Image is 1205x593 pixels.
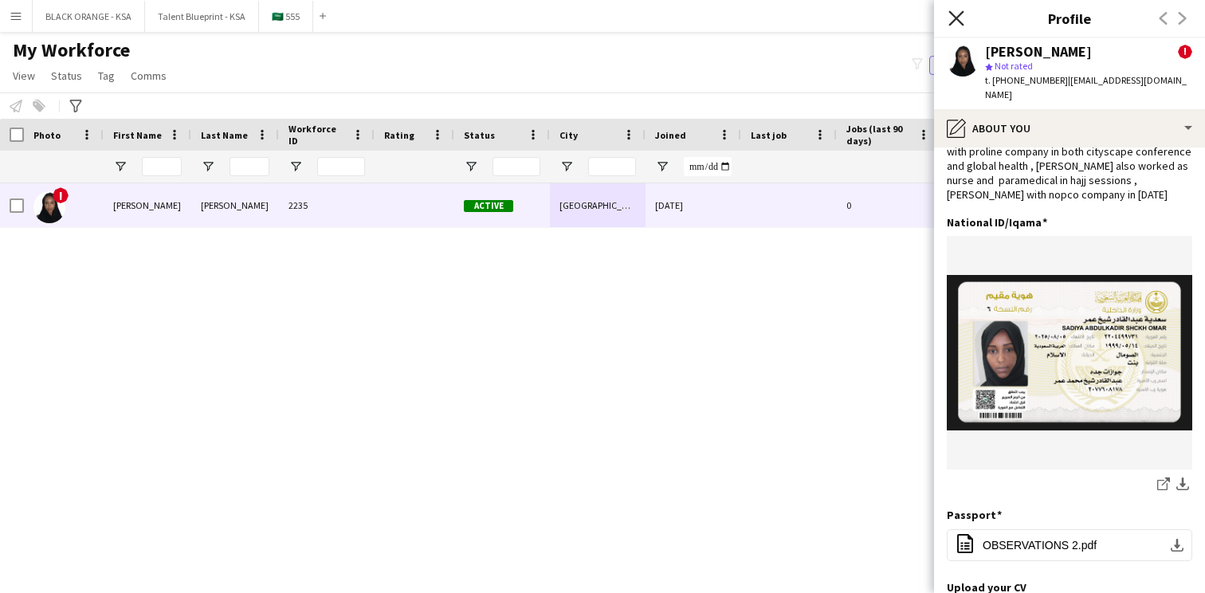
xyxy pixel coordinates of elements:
[684,157,732,176] input: Joined Filter Input
[33,191,65,223] img: Saadia Omar
[145,1,259,32] button: Talent Blueprint - KSA
[985,45,1092,59] div: [PERSON_NAME]
[983,539,1097,552] span: OBSERVATIONS 2.pdf
[947,275,1192,430] img: IMG_0397.jpeg
[113,159,128,174] button: Open Filter Menu
[837,183,940,227] div: 0
[288,159,303,174] button: Open Filter Menu
[13,69,35,83] span: View
[464,159,478,174] button: Open Filter Menu
[33,129,61,141] span: Photo
[98,69,115,83] span: Tag
[191,183,279,227] div: [PERSON_NAME]
[934,8,1205,29] h3: Profile
[559,159,574,174] button: Open Filter Menu
[124,65,173,86] a: Comms
[131,69,167,83] span: Comms
[1178,45,1192,59] span: !
[550,183,646,227] div: [GEOGRAPHIC_DATA]
[384,129,414,141] span: Rating
[92,65,121,86] a: Tag
[113,129,162,141] span: First Name
[142,157,182,176] input: First Name Filter Input
[947,508,1002,522] h3: Passport
[464,129,495,141] span: Status
[288,123,346,147] span: Workforce ID
[45,65,88,86] a: Status
[655,159,669,174] button: Open Filter Menu
[985,74,1187,100] span: | [EMAIL_ADDRESS][DOMAIN_NAME]
[846,123,912,147] span: Jobs (last 90 days)
[947,215,1047,230] h3: National ID/Iqama
[66,96,85,116] app-action-btn: Advanced filters
[279,183,375,227] div: 2235
[947,529,1192,561] button: OBSERVATIONS 2.pdf
[201,129,248,141] span: Last Name
[33,1,145,32] button: BLACK ORANGE - KSA
[53,187,69,203] span: !
[929,56,1009,75] button: Everyone4,047
[317,157,365,176] input: Workforce ID Filter Input
[559,129,578,141] span: City
[230,157,269,176] input: Last Name Filter Input
[985,74,1068,86] span: t. [PHONE_NUMBER]
[13,38,130,62] span: My Workforce
[201,159,215,174] button: Open Filter Menu
[259,1,313,32] button: 🇸🇦 555
[588,157,636,176] input: City Filter Input
[655,129,686,141] span: Joined
[51,69,82,83] span: Status
[464,200,513,212] span: Active
[646,183,741,227] div: [DATE]
[6,65,41,86] a: View
[995,60,1033,72] span: Not rated
[104,183,191,227] div: [PERSON_NAME]
[751,129,787,141] span: Last job
[934,109,1205,147] div: About you
[493,157,540,176] input: Status Filter Input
